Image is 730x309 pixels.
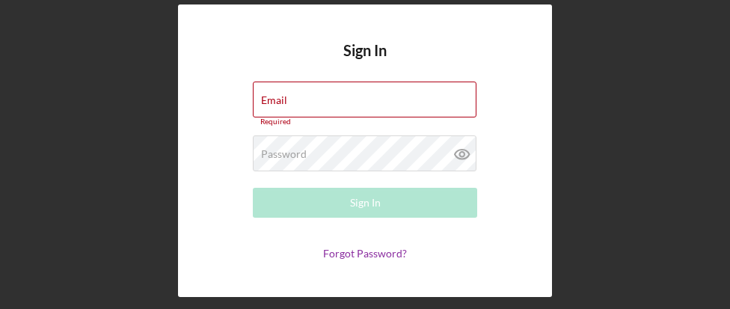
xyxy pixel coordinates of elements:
[343,42,387,82] h4: Sign In
[350,188,381,218] div: Sign In
[323,247,407,260] a: Forgot Password?
[261,148,307,160] label: Password
[253,117,477,126] div: Required
[253,188,477,218] button: Sign In
[261,94,287,106] label: Email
